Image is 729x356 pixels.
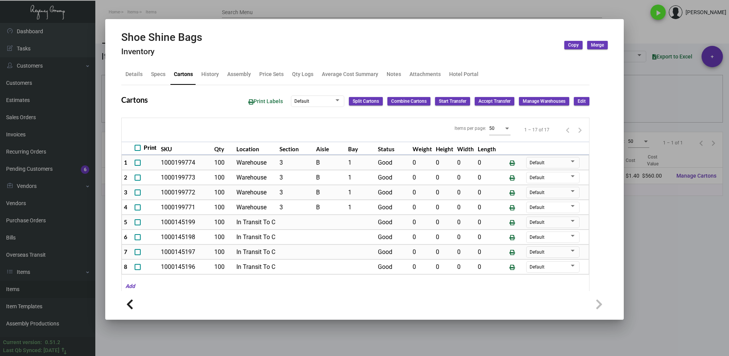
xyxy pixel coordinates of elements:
[121,31,202,44] h2: Shoe Shine Bags
[125,70,143,78] div: Details
[124,263,127,270] span: 8
[591,42,604,49] span: Merge
[435,97,470,105] button: Start Transfer
[121,95,148,104] h2: Cartons
[124,174,127,181] span: 2
[45,338,60,346] div: 0.51.2
[519,97,569,105] button: Manage Warehouses
[587,41,608,49] button: Merge
[454,125,486,132] div: Items per page:
[564,41,583,49] button: Copy
[562,124,574,136] button: Previous page
[387,97,430,105] button: Combine Cartons
[568,42,579,49] span: Copy
[144,143,156,152] span: Print
[479,98,511,105] span: Accept Transfer
[489,126,495,131] span: 50
[439,98,466,105] span: Start Transfer
[489,125,511,131] mat-select: Items per page:
[530,249,544,255] span: Default
[159,142,212,155] th: SKU
[475,97,514,105] button: Accept Transfer
[248,98,283,104] span: Print Labels
[122,282,135,290] mat-hint: Add
[387,70,401,78] div: Notes
[124,248,127,255] span: 7
[523,98,565,105] span: Manage Warehouses
[349,97,383,105] button: Split Cartons
[3,338,42,346] div: Current version:
[314,142,346,155] th: Aisle
[322,70,378,78] div: Average Cost Summary
[346,142,376,155] th: Bay
[574,97,589,105] button: Edit
[391,98,427,105] span: Combine Cartons
[376,142,411,155] th: Status
[574,124,586,136] button: Next page
[259,70,284,78] div: Price Sets
[530,190,544,195] span: Default
[530,264,544,270] span: Default
[292,70,313,78] div: Qty Logs
[124,233,127,240] span: 6
[455,142,476,155] th: Width
[524,126,549,133] div: 1 – 17 of 17
[278,142,314,155] th: Section
[578,98,586,105] span: Edit
[124,159,127,166] span: 1
[530,205,544,210] span: Default
[242,94,289,108] button: Print Labels
[124,204,127,210] span: 4
[409,70,441,78] div: Attachments
[476,142,498,155] th: Length
[234,142,278,155] th: Location
[449,70,479,78] div: Hotel Portal
[530,235,544,240] span: Default
[124,218,127,225] span: 5
[3,346,59,354] div: Last Qb Synced: [DATE]
[294,99,309,104] span: Default
[124,189,127,196] span: 3
[151,70,165,78] div: Specs
[434,142,455,155] th: Height
[212,142,234,155] th: Qty
[530,175,544,180] span: Default
[227,70,251,78] div: Assembly
[121,47,202,57] h4: Inventory
[353,98,379,105] span: Split Cartons
[201,70,219,78] div: History
[530,160,544,165] span: Default
[530,220,544,225] span: Default
[174,70,193,78] div: Cartons
[411,142,434,155] th: Weight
